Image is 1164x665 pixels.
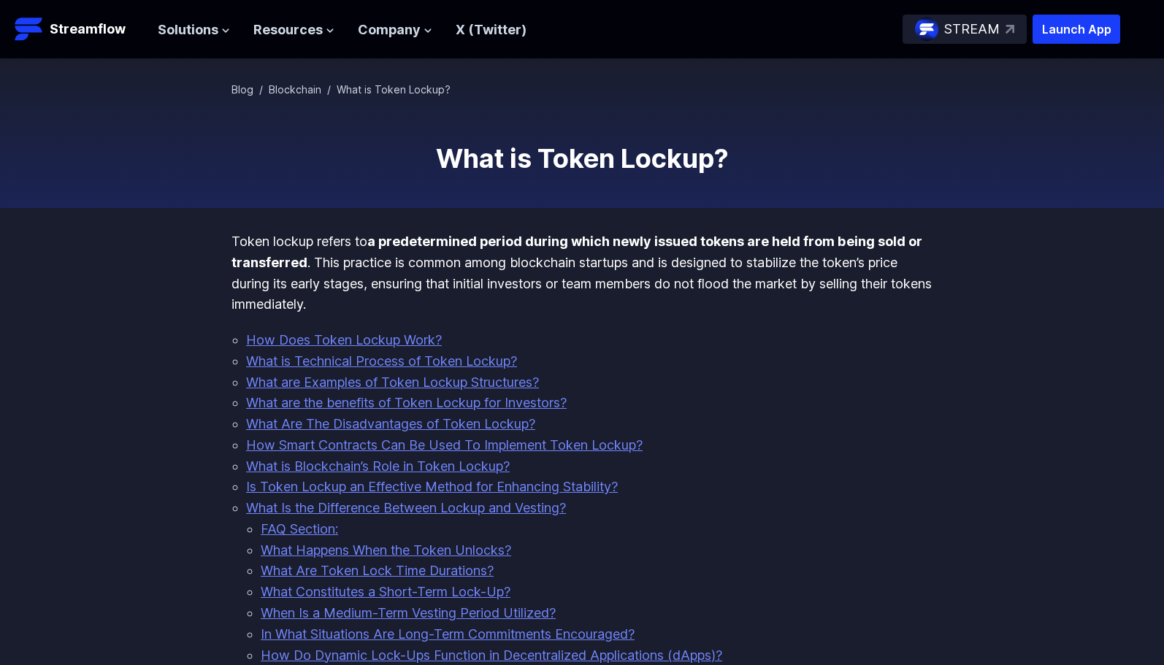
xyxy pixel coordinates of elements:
[944,19,1000,40] p: STREAM
[1033,15,1120,44] button: Launch App
[358,20,432,41] button: Company
[246,353,517,369] a: What is Technical Process of Token Lockup?
[261,584,510,599] a: What Constitutes a Short-Term Lock-Up?
[456,22,527,37] a: X (Twitter)
[246,416,535,431] a: What Are The Disadvantages of Token Lockup?
[261,626,635,642] a: In What Situations Are Long-Term Commitments Encouraged?
[327,83,331,96] span: /
[253,20,334,41] button: Resources
[15,15,44,44] img: Streamflow Logo
[261,563,494,578] a: What Are Token Lock Time Durations?
[231,234,922,270] strong: a predetermined period during which newly issued tokens are held from being sold or transferred
[246,332,442,347] a: How Does Token Lockup Work?
[246,374,539,390] a: What are Examples of Token Lockup Structures?
[246,479,618,494] a: Is Token Lockup an Effective Method for Enhancing Stability?
[246,395,567,410] a: What are the benefits of Token Lockup for Investors?
[246,437,643,453] a: How Smart Contracts Can Be Used To Implement Token Lockup?
[261,647,722,663] a: How Do Dynamic Lock-Ups Function in Decentralized Applications (dApps)?
[231,231,933,315] p: Token lockup refers to . This practice is common among blockchain startups and is designed to sta...
[158,20,218,41] span: Solutions
[261,542,511,558] a: What Happens When the Token Unlocks?
[261,521,338,537] a: FAQ Section:
[253,20,323,41] span: Resources
[259,83,263,96] span: /
[915,18,938,41] img: streamflow-logo-circle.png
[246,500,566,515] a: What Is the Difference Between Lockup and Vesting?
[358,20,421,41] span: Company
[50,19,126,39] p: Streamflow
[261,605,556,620] a: When Is a Medium-Term Vesting Period Utilized?
[269,83,321,96] a: Blockchain
[246,458,510,474] a: What is Blockchain’s Role in Token Lockup?
[1006,25,1014,34] img: top-right-arrow.svg
[231,144,933,173] h1: What is Token Lockup?
[15,15,143,44] a: Streamflow
[158,20,230,41] button: Solutions
[903,15,1027,44] a: STREAM
[337,83,451,96] span: What is Token Lockup?
[231,83,253,96] a: Blog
